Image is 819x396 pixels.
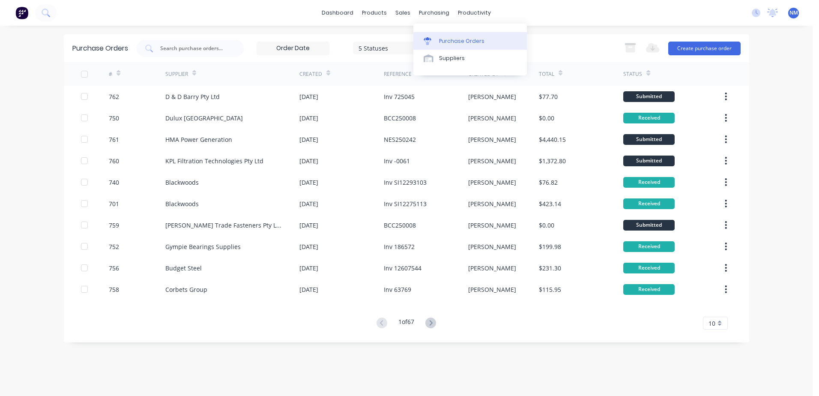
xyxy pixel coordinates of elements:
a: Purchase Orders [413,32,527,49]
div: [PERSON_NAME] [468,156,516,165]
div: 5 Statuses [359,43,420,52]
div: 756 [109,264,119,273]
div: Received [623,241,675,252]
div: Gympie Bearings Supplies [165,242,241,251]
div: Purchase Orders [439,37,484,45]
span: 10 [708,319,715,328]
div: $423.14 [539,199,561,208]
div: 701 [109,199,119,208]
div: 762 [109,92,119,101]
div: BCC250008 [384,114,416,123]
div: 759 [109,221,119,230]
div: Inv 186572 [384,242,415,251]
div: Suppliers [439,54,465,62]
div: [DATE] [299,221,318,230]
a: Suppliers [413,50,527,67]
span: NM [789,9,798,17]
img: Factory [15,6,28,19]
div: Received [623,263,675,273]
div: $115.95 [539,285,561,294]
div: purchasing [415,6,454,19]
div: Purchase Orders [72,43,128,54]
div: Submitted [623,156,675,166]
div: Submitted [623,134,675,145]
div: [DATE] [299,156,318,165]
div: HMA Power Generation [165,135,232,144]
div: $0.00 [539,114,554,123]
div: $76.82 [539,178,558,187]
div: 1 of 67 [398,317,414,330]
div: 761 [109,135,119,144]
div: Supplier [165,70,188,78]
div: $1,372.80 [539,156,566,165]
div: 750 [109,114,119,123]
div: Reference [384,70,412,78]
a: dashboard [317,6,358,19]
div: [PERSON_NAME] [468,199,516,208]
div: [DATE] [299,285,318,294]
div: [PERSON_NAME] [468,242,516,251]
div: Inv 725045 [384,92,415,101]
div: Inv SI12293103 [384,178,427,187]
div: $77.70 [539,92,558,101]
div: Inv SI12275113 [384,199,427,208]
div: 760 [109,156,119,165]
div: # [109,70,112,78]
input: Order Date [257,42,329,55]
div: Dulux [GEOGRAPHIC_DATA] [165,114,243,123]
div: Inv -0061 [384,156,410,165]
div: NES250242 [384,135,416,144]
div: [PERSON_NAME] Trade Fasteners Pty Ltd [165,221,282,230]
div: 740 [109,178,119,187]
div: [DATE] [299,242,318,251]
div: Created [299,70,322,78]
div: Submitted [623,220,675,231]
div: Status [623,70,642,78]
div: Total [539,70,554,78]
div: sales [391,6,415,19]
div: Received [623,113,675,123]
div: products [358,6,391,19]
div: Budget Steel [165,264,202,273]
div: $0.00 [539,221,554,230]
div: [PERSON_NAME] [468,285,516,294]
div: Blackwoods [165,178,199,187]
div: [PERSON_NAME] [468,264,516,273]
div: [DATE] [299,135,318,144]
div: 758 [109,285,119,294]
div: [PERSON_NAME] [468,221,516,230]
div: productivity [454,6,495,19]
div: Submitted [623,91,675,102]
div: D & D Barry Pty Ltd [165,92,220,101]
div: Blackwoods [165,199,199,208]
div: [DATE] [299,178,318,187]
div: BCC250008 [384,221,416,230]
input: Search purchase orders... [159,44,230,53]
button: Create purchase order [668,42,741,55]
div: $4,440.15 [539,135,566,144]
div: [PERSON_NAME] [468,135,516,144]
div: [DATE] [299,114,318,123]
div: Received [623,198,675,209]
div: $199.98 [539,242,561,251]
div: Received [623,177,675,188]
div: KPL Filtration Technologies Pty Ltd [165,156,263,165]
div: [PERSON_NAME] [468,114,516,123]
div: Received [623,284,675,295]
div: 752 [109,242,119,251]
div: Inv 12607544 [384,264,421,273]
div: [DATE] [299,264,318,273]
div: [PERSON_NAME] [468,92,516,101]
div: $231.30 [539,264,561,273]
div: Corbets Group [165,285,207,294]
div: [DATE] [299,199,318,208]
div: [DATE] [299,92,318,101]
div: [PERSON_NAME] [468,178,516,187]
div: Inv 63769 [384,285,411,294]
